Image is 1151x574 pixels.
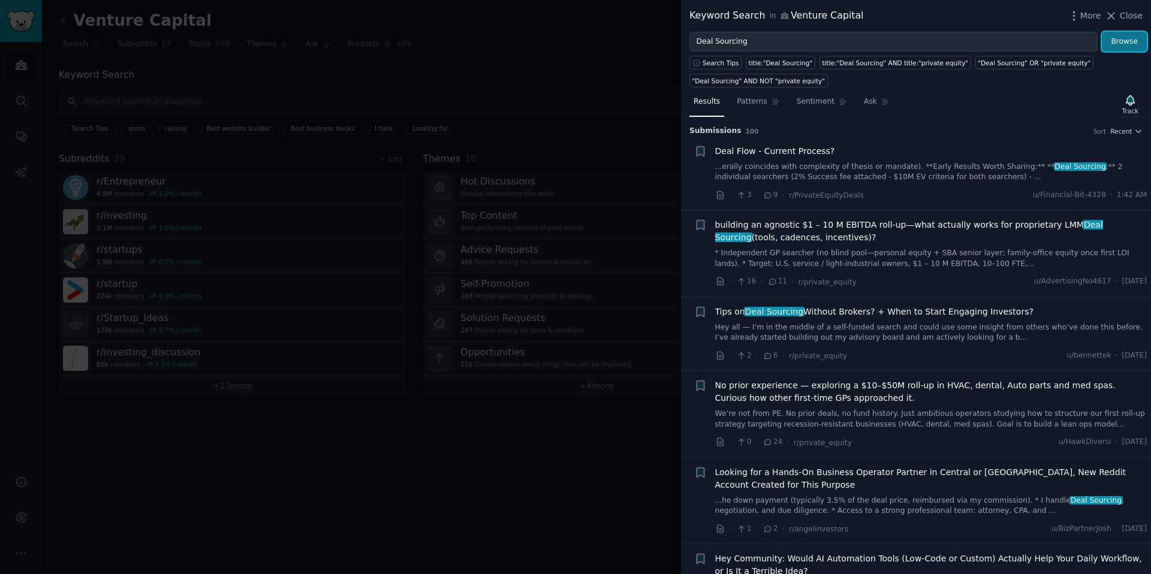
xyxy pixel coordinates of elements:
[1120,10,1143,22] span: Close
[730,276,732,288] span: ·
[694,96,720,107] span: Results
[819,56,971,70] a: title:"Deal Sourcing" AND title:"private equity"
[1066,351,1111,361] span: u/bennettek
[763,524,778,534] span: 2
[1110,190,1113,201] span: ·
[1110,127,1132,135] span: Recent
[782,522,785,535] span: ·
[730,349,732,362] span: ·
[689,8,864,23] div: Keyword Search Venture Capital
[715,162,1147,183] a: ...erally coincides with complexity of thesis or mandate). **Early Results Worth Sharing:** **Dea...
[715,466,1147,491] a: Looking for a Hands-On Business Operator Partner in Central or [GEOGRAPHIC_DATA], New Reddit Acco...
[763,437,782,448] span: 24
[749,59,813,67] div: title:"Deal Sourcing"
[1105,10,1143,22] button: Close
[715,379,1147,404] a: No prior experience — exploring a $10–$50M roll-up in HVAC, dental, Auto parts and med spas. Curi...
[715,409,1147,430] a: We’re not from PE. No prior deals, no fund history. Just ambitious operators studying how to stru...
[736,524,751,534] span: 1
[1093,127,1107,135] div: Sort
[978,59,1090,67] div: "Deal Sourcing" OR "private equity"
[763,190,778,201] span: 9
[737,96,767,107] span: Patterns
[1033,190,1106,201] span: u/Financial-Bit-4328
[1054,162,1107,171] span: Deal Sourcing
[1122,351,1147,361] span: [DATE]
[1116,351,1118,361] span: ·
[736,276,756,287] span: 16
[789,191,864,200] span: r/PrivateEquityDeals
[1080,10,1101,22] span: More
[1068,10,1101,22] button: More
[715,248,1147,269] a: * Independent GP searcher (no blind pool—personal equity + SBA senior layer; family-office equity...
[787,436,789,449] span: ·
[793,92,851,117] a: Sentiment
[1116,437,1118,448] span: ·
[756,189,758,201] span: ·
[689,92,724,117] a: Results
[1122,437,1147,448] span: [DATE]
[769,11,776,22] span: in
[767,276,787,287] span: 11
[794,439,852,447] span: r/private_equity
[1034,276,1111,287] span: u/AdvertisingNo4617
[864,96,877,107] span: Ask
[975,56,1093,70] a: "Deal Sourcing" OR "private equity"
[715,496,1147,516] a: ...he down payment (typically 3.5% of the deal price, reimbursed via my commission). * I handleDe...
[789,352,847,360] span: r/private_equity
[1116,276,1118,287] span: ·
[1110,127,1143,135] button: Recent
[1118,92,1143,117] button: Track
[689,32,1098,52] input: Try a keyword related to your business
[744,307,805,316] span: Deal Sourcing
[1069,496,1123,504] span: Deal Sourcing
[822,59,968,67] div: title:"Deal Sourcing" AND title:"private equity"
[703,59,739,67] span: Search Tips
[736,437,751,448] span: 0
[689,74,828,87] a: "Deal Sourcing" AND NOT "private equity"
[746,128,759,135] span: 100
[692,77,825,85] div: "Deal Sourcing" AND NOT "private equity"
[715,306,1034,318] a: Tips onDeal SourcingWithout Brokers? + When to Start Engaging Investors?
[1122,107,1138,115] div: Track
[715,322,1147,343] a: Hey all — I’m in the middle of a self-funded search and could use some insight from others who’ve...
[791,276,794,288] span: ·
[756,349,758,362] span: ·
[1122,276,1147,287] span: [DATE]
[715,306,1034,318] span: Tips on Without Brokers? + When to Start Engaging Investors?
[730,189,732,201] span: ·
[1116,524,1118,534] span: ·
[1122,524,1147,534] span: [DATE]
[715,219,1147,244] a: building an agnostic $1 – 10 M EBITDA roll-up—what actually works for proprietary LMMDeal Sourcin...
[789,525,848,533] span: r/angelinvestors
[761,276,763,288] span: ·
[860,92,894,117] a: Ask
[756,436,758,449] span: ·
[1051,524,1111,534] span: u/BizPartnerJosh
[689,56,742,70] button: Search Tips
[733,92,784,117] a: Patterns
[782,349,785,362] span: ·
[763,351,778,361] span: 6
[736,190,751,201] span: 3
[730,522,732,535] span: ·
[1117,190,1147,201] span: 1:42 AM
[1102,32,1147,52] button: Browse
[730,436,732,449] span: ·
[1058,437,1111,448] span: u/HawkDiversi
[736,351,751,361] span: 2
[746,56,815,70] a: title:"Deal Sourcing"
[782,189,785,201] span: ·
[715,219,1147,244] span: building an agnostic $1 – 10 M EBITDA roll-up—what actually works for proprietary LMM (tools, cad...
[756,522,758,535] span: ·
[799,278,857,286] span: r/private_equity
[715,145,835,158] a: Deal Flow - Current Process?
[689,126,742,137] span: Submission s
[797,96,834,107] span: Sentiment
